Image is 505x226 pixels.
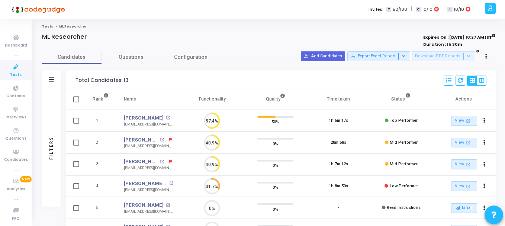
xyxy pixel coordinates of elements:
[329,183,348,190] div: 1h 8m 50s
[124,201,164,209] a: [PERSON_NAME]
[48,107,55,189] div: Filters
[85,89,116,110] th: Rank
[273,162,278,169] span: 0%
[85,153,116,175] td: 3
[393,6,407,13] span: 50/100
[454,6,464,13] span: 10/10
[423,32,496,41] strong: Expires On : [DATE] 10:27 AM IST
[124,187,173,193] div: [EMAIL_ADDRESS][DOMAIN_NAME]
[181,89,244,110] th: Functionality
[124,122,173,127] div: [EMAIL_ADDRESS][DOMAIN_NAME]
[350,54,356,59] mat-icon: save_alt
[9,2,65,17] img: logo
[451,181,477,191] a: View
[465,161,472,168] mat-icon: open_in_new
[174,53,208,61] span: Configuration
[6,114,26,121] span: Interviews
[465,183,472,190] mat-icon: open_in_new
[5,136,26,142] span: Questions
[479,137,490,148] button: Actions
[124,165,173,171] div: [EMAIL_ADDRESS][DOMAIN_NAME]
[465,118,472,124] mat-icon: open_in_new
[75,77,128,83] div: Total Candidates: 13
[422,6,432,13] span: 10/10
[124,114,164,122] a: [PERSON_NAME]
[160,138,164,142] mat-icon: open_in_new
[479,116,490,126] button: Actions
[465,139,472,146] mat-icon: open_in_new
[42,24,53,29] a: Tests
[390,118,418,123] span: Top Performer
[412,51,475,61] button: Download PDF Reports
[124,143,173,149] div: [EMAIL_ADDRESS][DOMAIN_NAME]
[124,158,158,165] a: [PERSON_NAME]
[479,181,490,191] button: Actions
[85,175,116,197] td: 4
[271,118,279,125] span: 50%
[273,184,278,191] span: 0%
[244,89,307,110] th: Quality
[166,203,170,207] mat-icon: open_in_new
[166,116,170,120] mat-icon: open_in_new
[329,118,348,124] div: 1h 6m 17s
[42,24,496,29] nav: breadcrumb
[124,95,136,103] div: Name
[451,138,477,148] a: View
[301,51,345,61] button: Add Candidates
[423,41,462,47] strong: Duration : 1h 30m
[347,51,410,61] button: Export Excel Report
[42,33,87,41] h4: ML Researcher
[390,140,418,145] span: Mid Performer
[447,7,452,12] span: I
[12,216,20,222] span: FAQ
[85,197,116,219] td: 5
[169,181,173,185] mat-icon: open_in_new
[331,140,346,146] div: 28m 58s
[329,161,348,168] div: 1h 7m 12s
[443,5,444,13] span: |
[6,93,25,99] span: Contests
[370,89,432,110] th: Status
[124,180,167,187] a: [PERSON_NAME] [PERSON_NAME]
[124,209,173,214] div: [EMAIL_ADDRESS][DOMAIN_NAME]
[102,53,161,61] span: Questions
[390,162,418,166] span: Mid Performer
[160,160,164,164] mat-icon: open_in_new
[416,7,421,12] span: C
[10,72,22,78] span: Tests
[338,205,339,211] div: -
[42,53,102,61] span: Candidates
[85,132,116,154] td: 2
[451,203,477,213] button: Email
[390,184,418,188] span: Low Performer
[479,203,490,213] button: Actions
[387,205,421,210] span: Read Instructions
[5,42,27,49] span: Dashboard
[4,157,28,163] span: Candidates
[386,7,391,12] span: T
[304,54,309,59] mat-icon: person_add_alt
[273,140,278,147] span: 0%
[479,159,490,170] button: Actions
[369,6,383,13] label: Invites:
[7,186,25,192] span: Analytics
[411,5,412,13] span: |
[273,205,278,213] span: 0%
[451,116,477,126] a: View
[59,24,87,29] span: ML Researcher
[327,95,350,103] div: Time taken
[433,89,496,110] th: Actions
[451,159,477,169] a: View
[467,76,486,86] div: View Options
[124,136,158,144] a: [PERSON_NAME]
[20,176,32,182] span: New
[85,110,116,132] td: 1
